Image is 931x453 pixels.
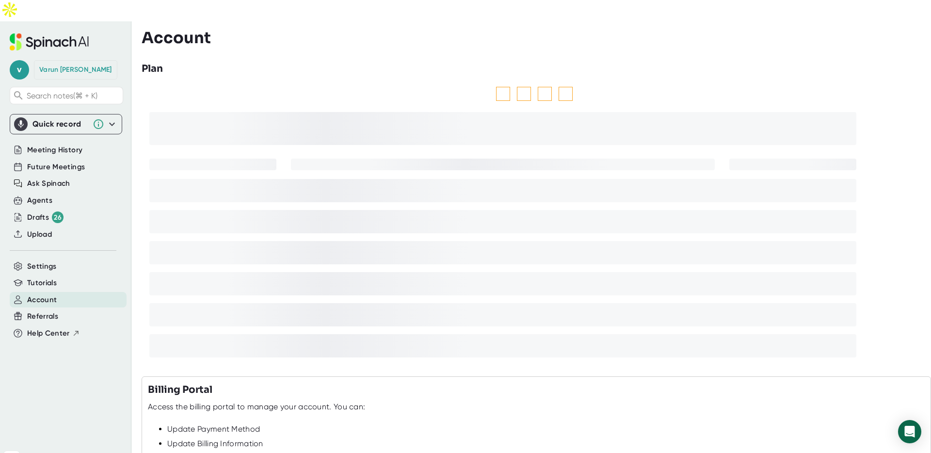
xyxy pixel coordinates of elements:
button: Ask Spinach [27,178,70,189]
div: Drafts [27,211,64,223]
div: Quick record [32,119,88,129]
div: Quick record [14,114,118,134]
button: Agents [27,195,52,206]
button: Future Meetings [27,162,85,173]
button: Account [27,294,57,306]
div: Update Billing Information [167,439,925,449]
span: Help Center [27,328,70,339]
button: Settings [27,261,57,272]
button: Referrals [27,311,58,322]
div: 26 [52,211,64,223]
div: Varun Kandadi [39,65,112,74]
h3: Billing Portal [148,383,212,397]
h3: Plan [142,62,163,76]
h3: Account [142,29,211,47]
button: Meeting History [27,145,82,156]
div: Access the billing portal to manage your account. You can: [148,402,365,412]
span: Search notes (⌘ + K) [27,91,120,100]
div: Open Intercom Messenger [898,420,921,443]
span: v [10,60,29,80]
button: Upload [27,229,52,240]
div: Update Payment Method [167,424,925,434]
button: Tutorials [27,277,57,289]
button: Drafts 26 [27,211,64,223]
button: Help Center [27,328,80,339]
